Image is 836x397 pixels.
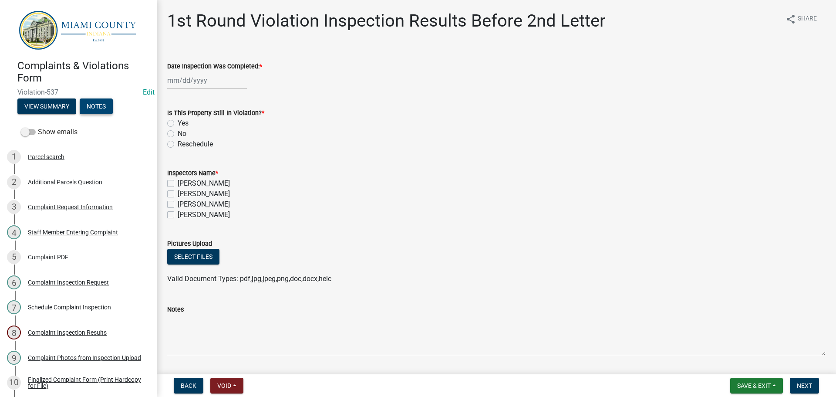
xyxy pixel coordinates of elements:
wm-modal-confirm: Notes [80,103,113,110]
div: 4 [7,225,21,239]
button: View Summary [17,98,76,114]
label: Pictures Upload [167,241,212,247]
div: 8 [7,326,21,339]
button: Void [210,378,243,394]
div: Complaint Inspection Request [28,279,109,285]
label: Notes [167,307,184,313]
label: No [178,129,186,139]
button: Save & Exit [730,378,783,394]
label: [PERSON_NAME] [178,210,230,220]
label: Date Inspection Was Completed: [167,64,262,70]
div: 2 [7,175,21,189]
div: 5 [7,250,21,264]
div: 1 [7,150,21,164]
label: [PERSON_NAME] [178,189,230,199]
span: Void [217,382,231,389]
label: Is This Property Still In Violation? [167,110,264,116]
span: Next [797,382,812,389]
span: Save & Exit [737,382,771,389]
div: Finalized Complaint Form (Print Hardcopy for File) [28,377,143,389]
span: Violation-537 [17,88,139,96]
div: Complaint Inspection Results [28,329,107,336]
div: 3 [7,200,21,214]
div: 6 [7,275,21,289]
div: Staff Member Entering Complaint [28,229,118,235]
label: [PERSON_NAME] [178,178,230,189]
div: 7 [7,300,21,314]
span: Back [181,382,196,389]
button: Notes [80,98,113,114]
div: 9 [7,351,21,365]
div: Parcel search [28,154,64,160]
label: Inspectors Name [167,170,218,176]
label: Yes [178,118,189,129]
label: Show emails [21,127,78,137]
label: Reschedule [178,139,213,149]
label: [PERSON_NAME] [178,199,230,210]
wm-modal-confirm: Summary [17,103,76,110]
h1: 1st Round Violation Inspection Results Before 2nd Letter [167,10,606,31]
div: 10 [7,376,21,390]
div: Schedule Complaint Inspection [28,304,111,310]
button: Select files [167,249,219,265]
button: Back [174,378,203,394]
span: Valid Document Types: pdf,jpg,jpeg,png,doc,docx,heic [167,275,331,283]
wm-modal-confirm: Edit Application Number [143,88,155,96]
input: mm/dd/yyyy [167,71,247,89]
i: share [785,14,796,24]
h4: Complaints & Violations Form [17,60,150,85]
div: Complaint Photos from Inspection Upload [28,355,141,361]
button: Next [790,378,819,394]
button: shareShare [779,10,824,27]
img: Miami County, Indiana [17,9,143,51]
div: Additional Parcels Question [28,179,102,185]
span: Share [798,14,817,24]
a: Edit [143,88,155,96]
div: Complaint Request Information [28,204,113,210]
div: Complaint PDF [28,254,68,260]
